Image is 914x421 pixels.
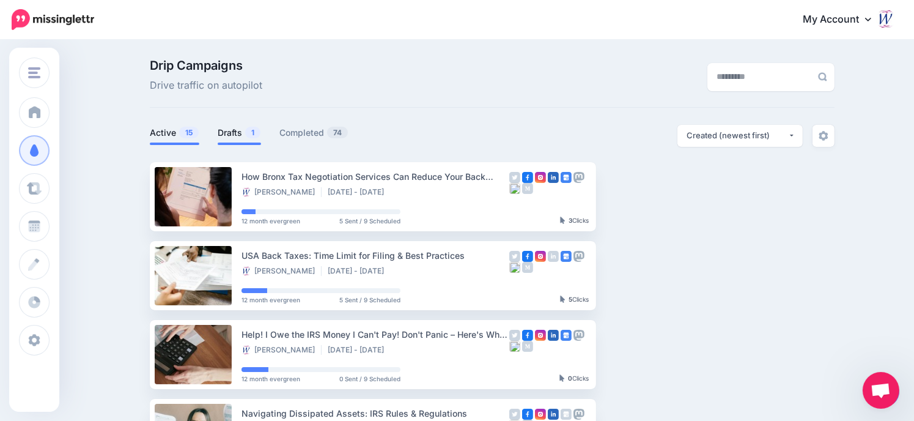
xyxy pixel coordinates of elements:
img: instagram-square.png [535,330,546,341]
div: Created (newest first) [687,130,788,141]
b: 3 [569,217,572,224]
div: USA Back Taxes: Time Limit for Filing & Best Practices [241,248,509,263]
li: [PERSON_NAME] [241,187,322,197]
img: medium-grey-square.png [522,183,533,194]
span: 5 Sent / 9 Scheduled [339,218,400,224]
li: [DATE] - [DATE] [328,187,390,197]
img: linkedin-square.png [548,172,559,183]
img: google_business-square.png [561,251,572,262]
span: Drive traffic on autopilot [150,78,262,94]
div: Clicks [560,296,589,304]
div: Navigating Dissipated Assets: IRS Rules & Regulations [241,406,509,420]
img: linkedin-square.png [548,409,559,420]
img: facebook-square.png [522,251,533,262]
img: google_business-square.png [561,172,572,183]
img: settings-grey.png [819,131,828,141]
img: mastodon-grey-square.png [573,172,584,183]
img: pointer-grey-darker.png [560,217,566,224]
span: 15 [179,127,199,138]
img: linkedin-square.png [548,330,559,341]
div: Clicks [560,217,589,225]
b: 0 [568,374,572,382]
span: 12 month evergreen [241,218,300,224]
div: Help! I Owe the IRS Money I Can't Pay! Don't Panic – Here's What to Do [241,327,509,341]
img: facebook-square.png [522,409,533,420]
b: 5 [569,296,572,303]
img: medium-grey-square.png [522,341,533,352]
span: 0 Sent / 9 Scheduled [339,376,400,382]
div: Open chat [863,372,899,409]
a: My Account [791,5,896,35]
div: How Bronx Tax Negotiation Services Can Reduce Your Back Taxes [241,170,509,184]
img: Missinglettr [12,9,94,30]
img: instagram-square.png [535,251,546,262]
span: Drip Campaigns [150,59,262,72]
img: twitter-grey-square.png [509,251,520,262]
span: 1 [245,127,260,138]
img: instagram-square.png [535,172,546,183]
img: facebook-square.png [522,330,533,341]
img: twitter-grey-square.png [509,330,520,341]
li: [DATE] - [DATE] [328,345,390,355]
img: linkedin-grey-square.png [548,251,559,262]
a: Completed74 [279,125,348,140]
button: Created (newest first) [677,125,803,147]
span: 74 [327,127,348,138]
img: mastodon-grey-square.png [573,251,584,262]
img: twitter-grey-square.png [509,172,520,183]
img: bluesky-grey-square.png [509,262,520,273]
img: bluesky-grey-square.png [509,183,520,194]
li: [PERSON_NAME] [241,345,322,355]
span: 12 month evergreen [241,297,300,303]
span: 12 month evergreen [241,376,300,382]
img: facebook-square.png [522,172,533,183]
li: [DATE] - [DATE] [328,266,390,276]
img: pointer-grey-darker.png [559,374,565,382]
img: mastodon-grey-square.png [573,330,584,341]
img: menu.png [28,67,40,78]
li: [PERSON_NAME] [241,266,322,276]
div: Clicks [559,375,589,382]
a: Drafts1 [218,125,261,140]
img: google_business-square.png [561,330,572,341]
img: mastodon-grey-square.png [573,409,584,420]
img: twitter-grey-square.png [509,409,520,420]
img: search-grey-6.png [818,72,827,81]
img: google_business-grey-square.png [561,409,572,420]
img: medium-grey-square.png [522,262,533,273]
img: instagram-square.png [535,409,546,420]
a: Active15 [150,125,199,140]
img: pointer-grey-darker.png [560,296,566,303]
img: bluesky-grey-square.png [509,341,520,352]
span: 5 Sent / 9 Scheduled [339,297,400,303]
